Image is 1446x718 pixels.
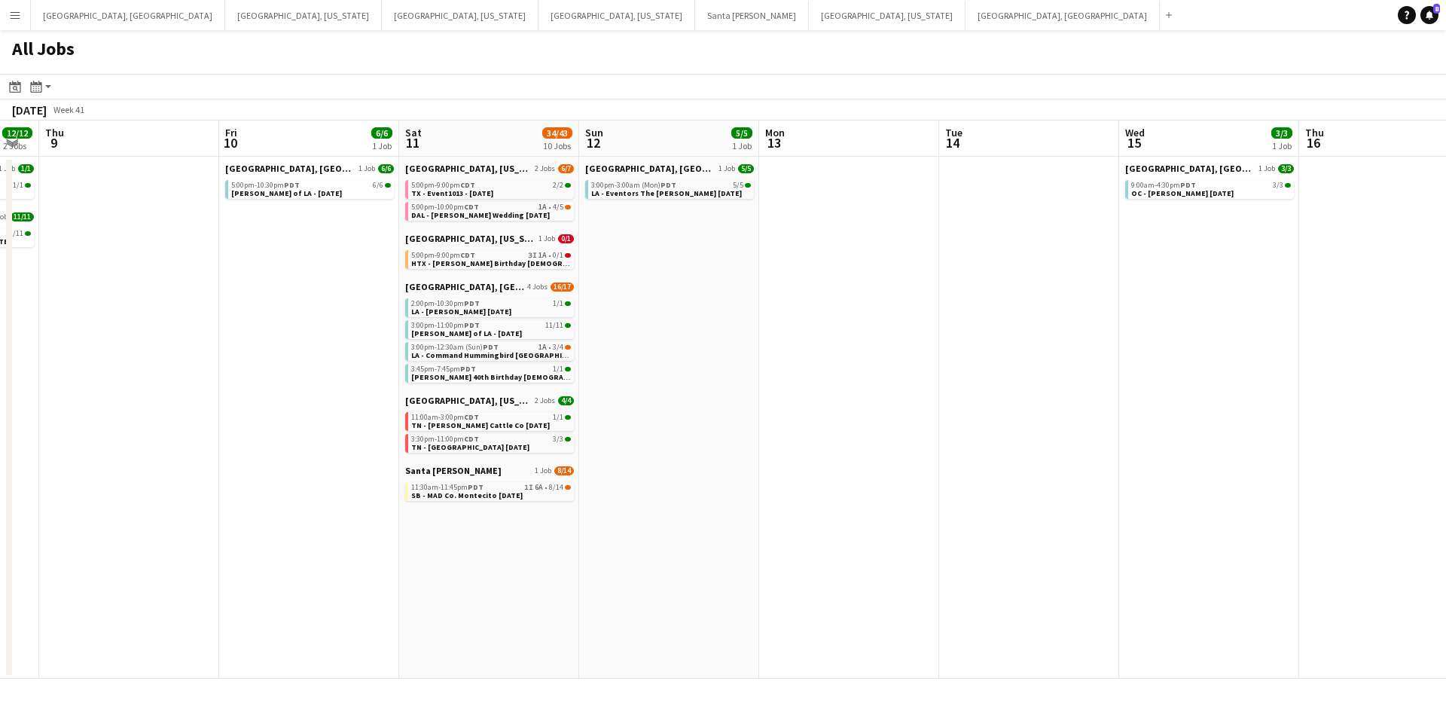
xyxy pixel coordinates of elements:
button: Santa [PERSON_NAME] [695,1,809,30]
button: [GEOGRAPHIC_DATA], [US_STATE] [382,1,538,30]
button: [GEOGRAPHIC_DATA], [US_STATE] [538,1,695,30]
a: 8 [1420,6,1438,24]
button: [GEOGRAPHIC_DATA], [GEOGRAPHIC_DATA] [966,1,1160,30]
div: [DATE] [12,102,47,118]
span: 8 [1433,4,1440,14]
button: [GEOGRAPHIC_DATA], [US_STATE] [225,1,382,30]
span: Week 41 [50,104,87,115]
button: [GEOGRAPHIC_DATA], [GEOGRAPHIC_DATA] [31,1,225,30]
button: [GEOGRAPHIC_DATA], [US_STATE] [809,1,966,30]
